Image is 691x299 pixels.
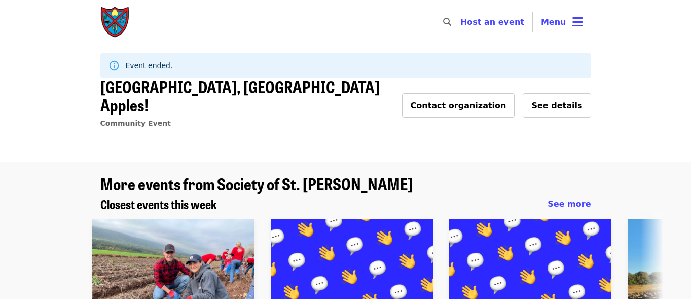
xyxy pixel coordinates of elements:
i: bars icon [572,15,583,29]
img: Society of St. Andrew - Home [100,6,131,39]
button: See details [523,93,591,118]
span: Menu [541,17,566,27]
span: More events from Society of St. [PERSON_NAME] [100,172,413,195]
span: Contact organization [411,101,506,110]
span: [GEOGRAPHIC_DATA], [GEOGRAPHIC_DATA] Apples! [100,75,380,116]
button: Toggle account menu [533,10,591,35]
span: See details [531,101,582,110]
span: See more [548,199,591,209]
a: Community Event [100,119,171,127]
button: Contact organization [402,93,515,118]
span: Closest events this week [100,195,217,213]
a: Closest events this week [100,197,217,212]
a: Host an event [460,17,524,27]
span: Event ended. [126,61,173,70]
input: Search [457,10,465,35]
i: search icon [443,17,451,27]
div: Closest events this week [92,197,599,212]
a: See more [548,198,591,210]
